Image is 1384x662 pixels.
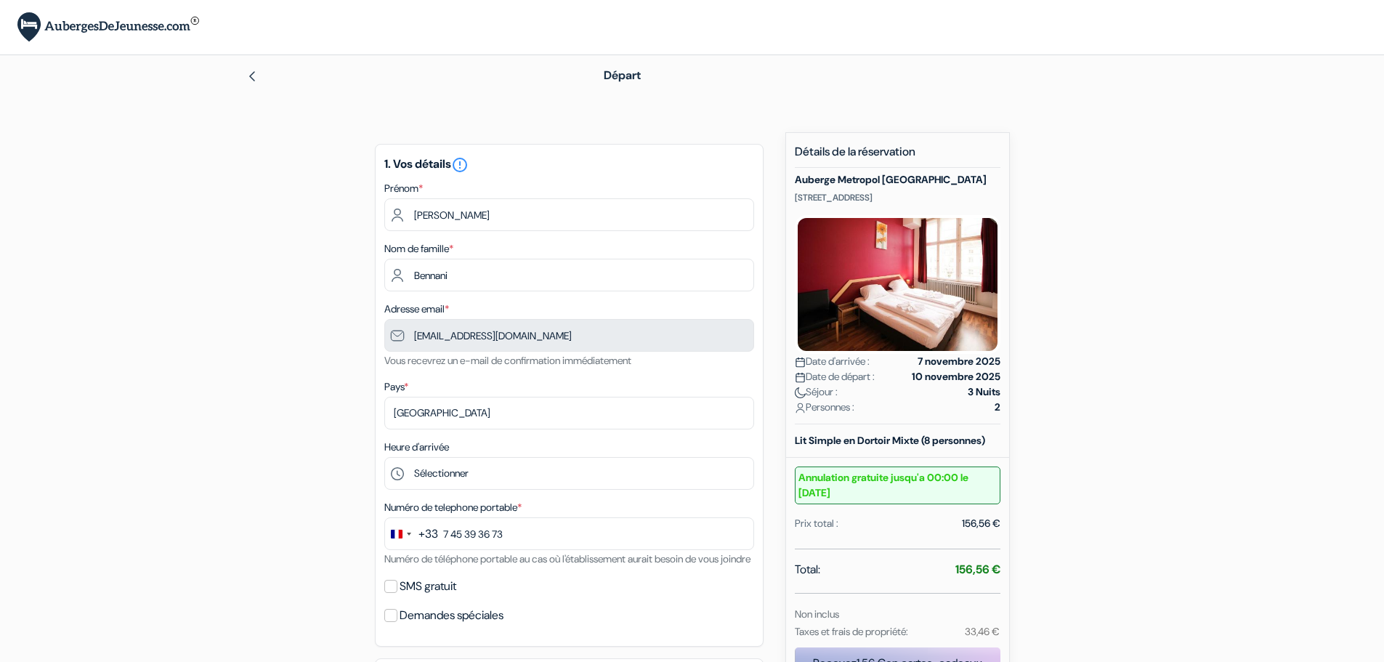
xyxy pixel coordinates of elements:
strong: 156,56 € [955,562,1000,577]
i: error_outline [451,156,469,174]
img: AubergesDeJeunesse.com [17,12,199,42]
strong: 10 novembre 2025 [912,369,1000,384]
div: 156,56 € [962,516,1000,531]
img: calendar.svg [795,372,806,383]
span: Date d'arrivée : [795,354,870,369]
b: Lit Simple en Dortoir Mixte (8 personnes) [795,434,985,447]
img: user_icon.svg [795,403,806,413]
input: Entrer adresse e-mail [384,319,754,352]
strong: 2 [995,400,1000,415]
small: Taxes et frais de propriété: [795,625,908,638]
strong: 7 novembre 2025 [918,354,1000,369]
small: Non inclus [795,607,839,621]
h5: Auberge Metropol [GEOGRAPHIC_DATA] [795,174,1000,186]
a: error_outline [451,156,469,171]
span: Date de départ : [795,369,875,384]
label: Heure d'arrivée [384,440,449,455]
small: Annulation gratuite jusqu'a 00:00 le [DATE] [795,467,1000,504]
label: Numéro de telephone portable [384,500,522,515]
span: Séjour : [795,384,838,400]
input: Entrer le nom de famille [384,259,754,291]
img: calendar.svg [795,357,806,368]
label: Demandes spéciales [400,605,503,626]
div: +33 [418,525,438,543]
img: left_arrow.svg [246,70,258,82]
span: Départ [604,68,641,83]
h5: 1. Vos détails [384,156,754,174]
label: Prénom [384,181,423,196]
div: Prix total : [795,516,838,531]
label: Pays [384,379,408,395]
button: Change country, selected France (+33) [385,518,438,549]
label: SMS gratuit [400,576,456,597]
label: Nom de famille [384,241,453,257]
small: Vous recevrez un e-mail de confirmation immédiatement [384,354,631,367]
img: moon.svg [795,387,806,398]
input: Entrez votre prénom [384,198,754,231]
h5: Détails de la réservation [795,145,1000,168]
p: [STREET_ADDRESS] [795,192,1000,203]
strong: 3 Nuits [968,384,1000,400]
small: 33,46 € [965,625,1000,638]
span: Total: [795,561,820,578]
label: Adresse email [384,302,449,317]
small: Numéro de téléphone portable au cas où l'établissement aurait besoin de vous joindre [384,552,750,565]
span: Personnes : [795,400,854,415]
